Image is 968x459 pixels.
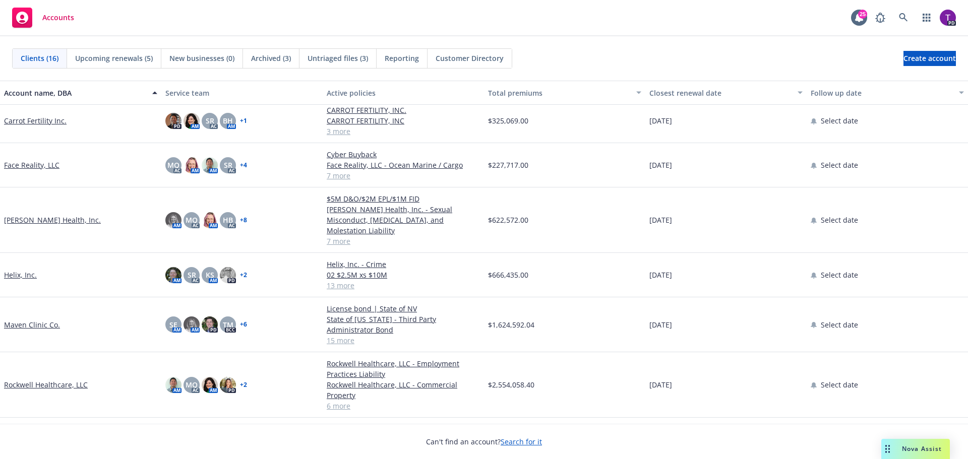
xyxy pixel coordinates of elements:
[488,270,528,280] span: $666,435.00
[327,160,480,170] a: Face Reality, LLC - Ocean Marine / Cargo
[902,444,942,453] span: Nova Assist
[940,10,956,26] img: photo
[821,379,858,390] span: Select date
[649,379,672,390] span: [DATE]
[488,88,630,98] div: Total premiums
[811,88,953,98] div: Follow up date
[75,53,153,63] span: Upcoming renewals (5)
[202,157,218,173] img: photo
[501,437,542,446] a: Search for it
[649,160,672,170] span: [DATE]
[169,319,177,330] span: SE
[202,316,218,333] img: photo
[308,53,368,63] span: Untriaged files (3)
[649,115,672,126] span: [DATE]
[327,379,480,401] a: Rockwell Healthcare, LLC - Commercial Property
[903,51,956,66] a: Create account
[436,53,504,63] span: Customer Directory
[8,4,78,32] a: Accounts
[649,319,672,330] span: [DATE]
[488,319,534,330] span: $1,624,592.04
[165,212,181,228] img: photo
[4,160,59,170] a: Face Reality, LLC
[327,335,480,346] a: 15 more
[240,321,247,327] a: + 6
[327,401,480,411] a: 6 more
[206,270,214,280] span: KS
[385,53,419,63] span: Reporting
[917,8,937,28] a: Switch app
[327,358,480,379] a: Rockwell Healthcare, LLC - Employment Practices Liability
[165,377,181,393] img: photo
[4,88,146,98] div: Account name, DBA
[893,8,914,28] a: Search
[42,14,74,22] span: Accounts
[327,280,480,291] a: 13 more
[327,115,480,126] a: CARROT FERTILITY, INC
[202,377,218,393] img: photo
[327,149,480,160] a: Cyber Buyback
[4,379,88,390] a: Rockwell Healthcare, LLC
[223,215,233,225] span: HB
[184,113,200,129] img: photo
[240,162,247,168] a: + 4
[327,126,480,137] a: 3 more
[327,270,480,280] a: 02 $2.5M xs $10M
[488,115,528,126] span: $325,069.00
[821,270,858,280] span: Select date
[870,8,890,28] a: Report a Bug
[240,118,247,124] a: + 1
[240,272,247,278] a: + 2
[184,157,200,173] img: photo
[224,160,232,170] span: SR
[821,319,858,330] span: Select date
[165,113,181,129] img: photo
[220,377,236,393] img: photo
[220,267,236,283] img: photo
[858,10,867,19] div: 25
[327,204,480,236] a: [PERSON_NAME] Health, Inc. - Sexual Misconduct, [MEDICAL_DATA], and Molestation Liability
[323,81,484,105] button: Active policies
[488,160,528,170] span: $227,717.00
[807,81,968,105] button: Follow up date
[821,115,858,126] span: Select date
[821,160,858,170] span: Select date
[206,115,214,126] span: SR
[202,212,218,228] img: photo
[251,53,291,63] span: Archived (3)
[165,88,319,98] div: Service team
[645,81,807,105] button: Closest renewal date
[881,439,950,459] button: Nova Assist
[488,379,534,390] span: $2,554,058.40
[426,436,542,447] span: Can't find an account?
[4,115,67,126] a: Carrot Fertility Inc.
[240,217,247,223] a: + 8
[649,270,672,280] span: [DATE]
[240,382,247,388] a: + 2
[881,439,894,459] div: Drag to move
[484,81,645,105] button: Total premiums
[188,270,196,280] span: SR
[165,267,181,283] img: photo
[186,215,198,225] span: MQ
[327,88,480,98] div: Active policies
[184,316,200,333] img: photo
[903,49,956,68] span: Create account
[821,215,858,225] span: Select date
[4,319,60,330] a: Maven Clinic Co.
[327,193,480,204] a: $5M D&O/$2M EPL/$1M FID
[186,379,198,390] span: MQ
[649,88,792,98] div: Closest renewal date
[161,81,323,105] button: Service team
[327,236,480,246] a: 7 more
[21,53,58,63] span: Clients (16)
[488,215,528,225] span: $622,572.00
[223,319,233,330] span: TM
[4,215,101,225] a: [PERSON_NAME] Health, Inc.
[327,105,480,115] a: CARROT FERTILITY, INC.
[223,115,233,126] span: BH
